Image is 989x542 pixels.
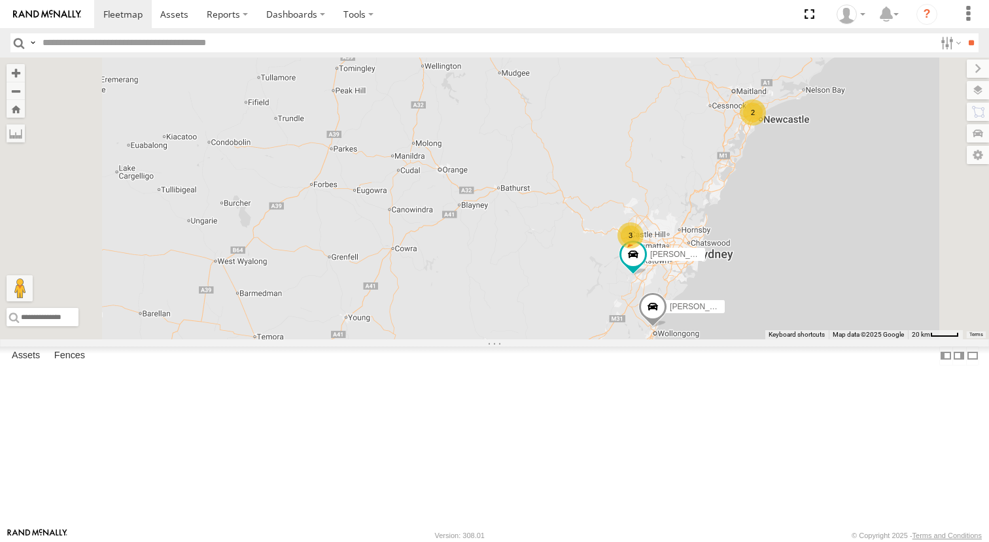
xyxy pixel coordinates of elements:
[952,347,965,365] label: Dock Summary Table to the Right
[740,99,766,126] div: 2
[912,532,982,539] a: Terms and Conditions
[5,347,46,365] label: Assets
[670,302,735,311] span: [PERSON_NAME]
[939,347,952,365] label: Dock Summary Table to the Left
[48,347,92,365] label: Fences
[617,222,644,248] div: 3
[935,33,963,52] label: Search Filter Options
[967,146,989,164] label: Map Settings
[912,331,930,338] span: 20 km
[833,331,904,338] span: Map data ©2025 Google
[435,532,485,539] div: Version: 308.01
[27,33,38,52] label: Search Query
[832,5,870,24] div: Michael Townsend
[966,347,979,365] label: Hide Summary Table
[916,4,937,25] i: ?
[7,64,25,82] button: Zoom in
[7,275,33,301] button: Drag Pegman onto the map to open Street View
[7,82,25,100] button: Zoom out
[769,330,825,339] button: Keyboard shortcuts
[969,332,983,337] a: Terms (opens in new tab)
[7,124,25,143] label: Measure
[908,330,963,339] button: Map scale: 20 km per 40 pixels
[7,529,67,542] a: Visit our Website
[852,532,982,539] div: © Copyright 2025 -
[650,250,715,259] span: [PERSON_NAME]
[7,100,25,118] button: Zoom Home
[13,10,81,19] img: rand-logo.svg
